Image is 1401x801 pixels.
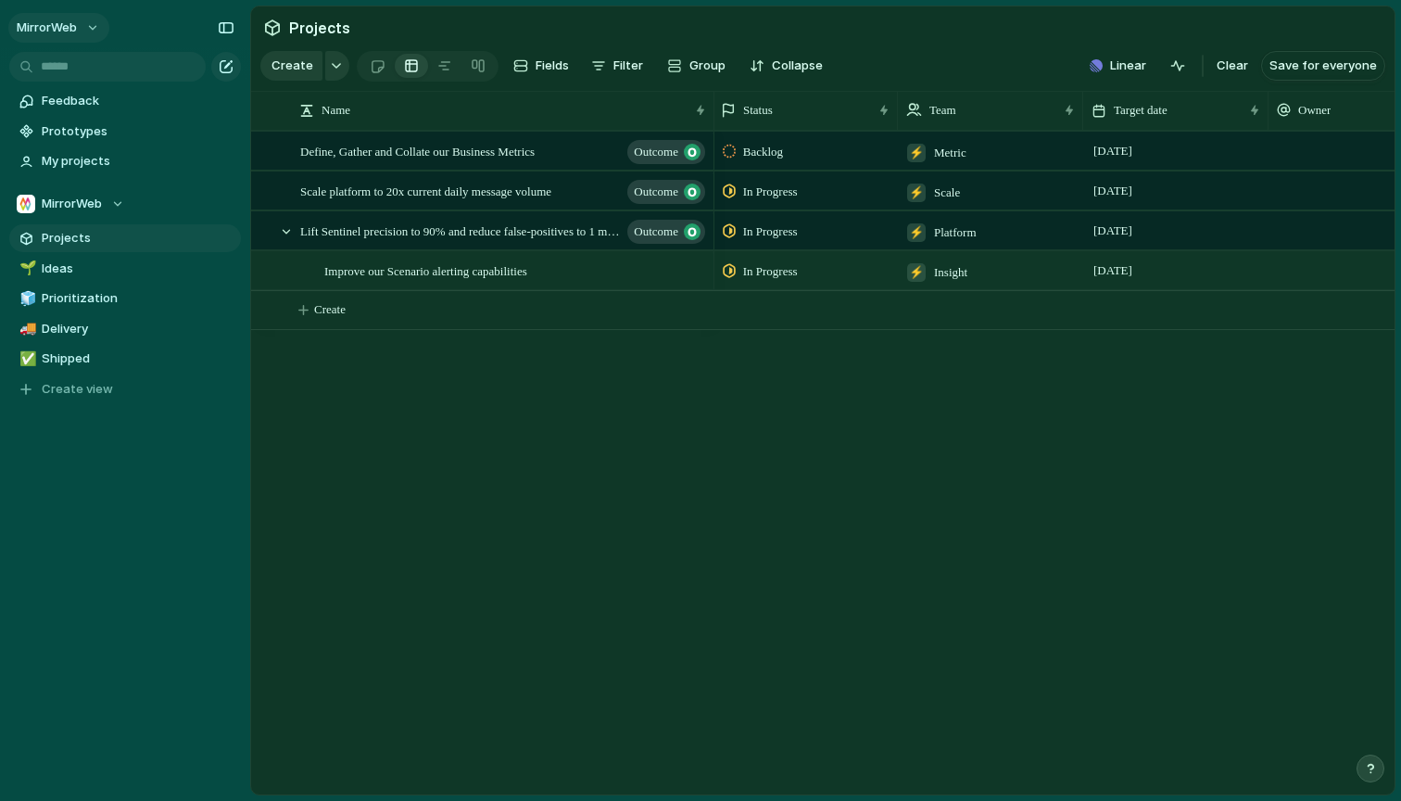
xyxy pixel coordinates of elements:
span: Clear [1217,57,1248,75]
span: Name [322,101,350,120]
a: 🧊Prioritization [9,285,241,312]
span: Feedback [42,92,234,110]
span: Prototypes [42,122,234,141]
span: Group [689,57,726,75]
button: Group [658,51,735,81]
button: Outcome [627,220,705,244]
button: Save for everyone [1261,51,1385,81]
a: Prototypes [9,118,241,146]
span: Collapse [772,57,823,75]
span: MirrorWeb [17,19,77,37]
button: 🧊 [17,289,35,308]
a: Projects [9,224,241,252]
button: Linear [1082,52,1154,80]
span: Fields [536,57,569,75]
a: My projects [9,147,241,175]
span: Create view [42,380,113,399]
div: ⚡ [907,263,926,282]
span: In Progress [743,183,798,201]
button: Filter [584,51,650,81]
span: [DATE] [1089,180,1137,202]
a: 🚚Delivery [9,315,241,343]
span: Save for everyone [1269,57,1377,75]
span: Backlog [743,143,783,161]
span: Linear [1110,57,1146,75]
span: Define, Gather and Collate our Business Metrics [300,140,535,161]
span: Create [314,300,346,319]
button: Collapse [742,51,830,81]
div: ✅ [19,349,32,370]
span: Team [929,101,956,120]
span: In Progress [743,262,798,281]
span: Metric [934,144,966,162]
span: Owner [1298,101,1331,120]
span: [DATE] [1089,260,1137,282]
span: Status [743,101,773,120]
button: 🌱 [17,260,35,278]
span: Create [271,57,313,75]
div: 🚚 [19,318,32,339]
a: ✅Shipped [9,345,241,373]
div: ⚡ [907,184,926,202]
span: Outcome [634,139,678,165]
span: Insight [934,263,967,282]
button: MirrorWeb [8,13,109,43]
span: Projects [285,11,354,44]
button: Clear [1209,51,1256,81]
div: ⚡ [907,223,926,242]
span: Improve our Scenario alerting capabilities [324,260,527,281]
div: 🧊 [19,288,32,310]
span: Target date [1114,101,1167,120]
span: Filter [613,57,643,75]
span: Scale platform to 20x current daily message volume [300,180,551,201]
span: Scale [934,184,960,202]
span: [DATE] [1089,140,1137,162]
span: Outcome [634,179,678,205]
span: In Progress [743,222,798,241]
button: Outcome [627,140,705,164]
button: 🚚 [17,320,35,338]
span: Delivery [42,320,234,338]
span: Platform [934,223,977,242]
span: Lift Sentinel precision to 90% and reduce false-positives to 1 message per session [300,220,622,241]
div: ⚡ [907,144,926,162]
button: Create [260,51,322,81]
button: Create view [9,375,241,403]
button: ✅ [17,350,35,368]
span: Ideas [42,260,234,278]
button: Fields [506,51,576,81]
div: 🌱 [19,258,32,279]
button: MirrorWeb [9,190,241,218]
button: Outcome [627,180,705,204]
span: MirrorWeb [42,195,102,213]
a: 🌱Ideas [9,255,241,283]
span: [DATE] [1089,220,1137,242]
a: Feedback [9,87,241,115]
span: Shipped [42,350,234,368]
span: Prioritization [42,289,234,308]
span: Projects [42,229,234,248]
span: Outcome [634,219,678,245]
span: My projects [42,152,234,171]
